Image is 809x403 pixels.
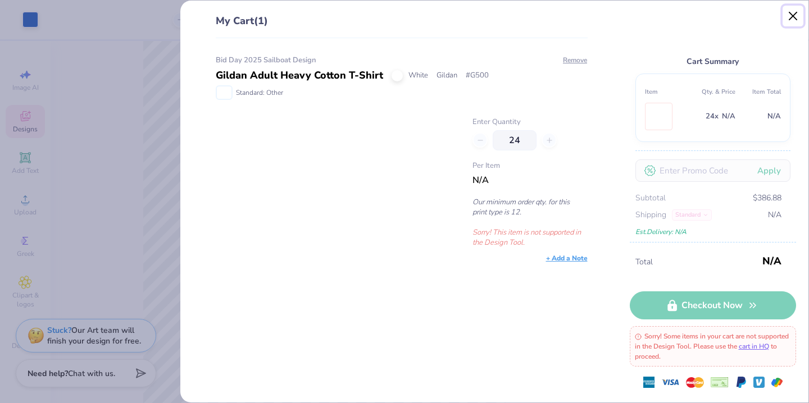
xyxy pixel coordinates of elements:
span: N/A [722,110,735,123]
th: Qty. & Price [690,83,735,100]
input: Enter Promo Code [635,159,790,182]
a: cart in HQ [739,342,769,351]
img: Paypal [735,377,747,388]
span: # G500 [466,70,489,81]
span: White [408,70,428,81]
div: + Add a Note [546,253,588,263]
div: Cart Summary [635,55,790,68]
p: Our minimum order qty. for this print type is 12. [472,197,587,217]
span: Gildan [437,70,457,81]
div: Est. Delivery: N/A [635,226,781,238]
button: Close [783,6,804,27]
input: – – [493,130,537,150]
span: $386.88 [753,192,781,204]
img: visa [661,373,679,391]
span: Total [635,256,759,268]
img: express [643,377,655,388]
img: master-card [686,373,704,391]
img: Venmo [753,377,765,388]
label: Enter Quantity [472,117,587,128]
span: Subtotal [635,192,666,204]
span: N/A [762,251,781,271]
img: cheque [711,377,729,388]
div: Sorry! Some items in your cart are not supported in the Design Tool. Please use the to proceed. [630,326,796,367]
span: N/A [472,174,489,186]
div: My Cart (1) [216,13,588,38]
span: N/A [767,110,781,123]
img: Standard: Other [217,86,231,99]
th: Item [645,83,690,100]
button: Remove [562,55,588,65]
th: Item Total [735,83,781,100]
span: 24 x [706,110,719,123]
span: Standard: Other [236,88,283,98]
img: GPay [771,377,783,388]
span: N/A [768,209,781,221]
p: Sorry! This item is not supported in the Design Tool. [472,227,587,248]
span: Per Item [472,161,587,172]
span: Shipping [635,209,666,221]
div: Gildan Adult Heavy Cotton T-Shirt [216,68,383,83]
div: Bid Day 2025 Sailboat Design [216,55,588,66]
